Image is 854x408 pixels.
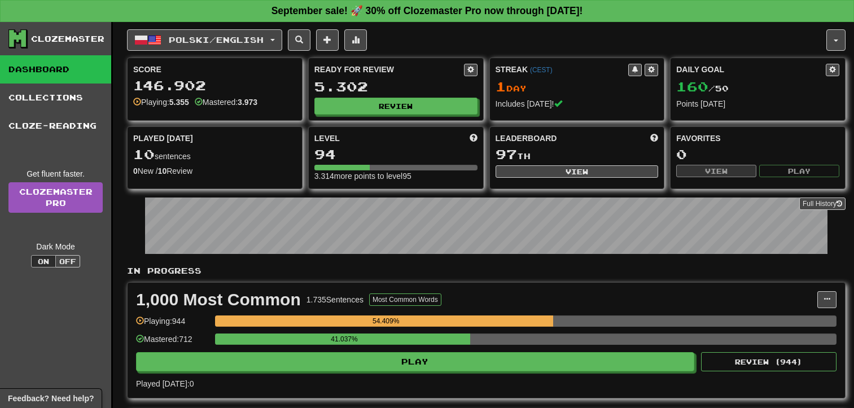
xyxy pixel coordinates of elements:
div: Mastered: 712 [136,334,209,352]
span: Leaderboard [496,133,557,144]
button: Polski/English [127,29,282,51]
button: Full History [799,198,846,210]
button: On [31,255,56,267]
button: Play [759,165,839,177]
div: Score [133,64,296,75]
button: Review (944) [701,352,837,371]
div: 1.735 Sentences [306,294,364,305]
a: ClozemasterPro [8,182,103,213]
span: Polski / English [169,35,264,45]
div: Streak [496,64,629,75]
div: Daily Goal [676,64,826,76]
div: Mastered: [195,96,257,108]
strong: 5.355 [169,98,189,107]
div: New / Review [133,165,296,177]
div: Day [496,80,659,94]
button: Add sentence to collection [316,29,339,51]
button: Play [136,352,694,371]
span: Open feedback widget [8,393,94,404]
button: Review [314,98,478,115]
div: Clozemaster [31,33,104,45]
button: Off [55,255,80,267]
span: Score more points to level up [470,133,478,144]
span: 1 [496,78,506,94]
span: 160 [676,78,708,94]
p: In Progress [127,265,846,277]
div: Ready for Review [314,64,464,75]
div: sentences [133,147,296,162]
div: 41.037% [218,334,470,345]
strong: 0 [133,166,138,176]
div: 94 [314,147,478,161]
div: Points [DATE] [676,98,839,109]
span: This week in points, UTC [650,133,658,144]
button: Most Common Words [369,293,441,306]
span: Played [DATE]: 0 [136,379,194,388]
span: / 50 [676,84,729,93]
div: 5.302 [314,80,478,94]
button: View [496,165,659,178]
div: Playing: 944 [136,315,209,334]
span: Played [DATE] [133,133,193,144]
div: Includes [DATE]! [496,98,659,109]
a: (CEST) [530,66,553,74]
div: Favorites [676,133,839,144]
span: 97 [496,146,517,162]
div: Dark Mode [8,241,103,252]
strong: 3.973 [238,98,257,107]
div: 146.902 [133,78,296,93]
button: More stats [344,29,367,51]
span: 10 [133,146,155,162]
div: Playing: [133,96,189,108]
button: View [676,165,756,177]
span: Level [314,133,340,144]
strong: September sale! 🚀 30% off Clozemaster Pro now through [DATE]! [271,5,583,16]
div: 1,000 Most Common [136,291,301,308]
button: Search sentences [288,29,310,51]
div: 54.409% [218,315,553,327]
div: th [496,147,659,162]
strong: 10 [158,166,167,176]
div: 3.314 more points to level 95 [314,170,478,182]
div: Get fluent faster. [8,168,103,179]
div: 0 [676,147,839,161]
